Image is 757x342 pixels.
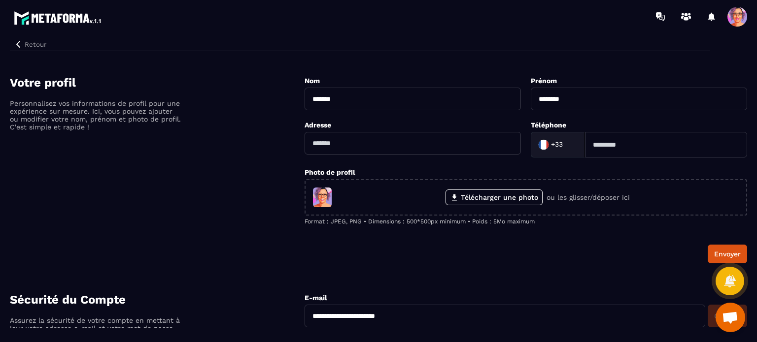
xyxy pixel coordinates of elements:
[305,121,331,129] label: Adresse
[708,245,747,263] button: Envoyer
[531,121,566,129] label: Téléphone
[10,99,182,131] p: Personnalisez vos informations de profil pour une expérience sur mesure. Ici, vous pouvez ajouter...
[305,77,320,85] label: Nom
[305,294,327,302] label: E-mail
[551,140,563,150] span: +33
[716,303,745,332] div: Ouvrir le chat
[305,218,747,225] p: Format : JPEG, PNG • Dimensions : 500*500px minimum • Poids : 5Mo maximum
[10,293,305,307] h4: Sécurité du Compte
[531,77,557,85] label: Prénom
[547,193,630,201] p: ou les glisser/déposer ici
[305,168,355,176] label: Photo de profil
[531,132,585,157] div: Search for option
[446,189,543,205] label: Télécharger une photo
[565,137,575,152] input: Search for option
[10,38,50,51] button: Retour
[14,9,103,27] img: logo
[534,135,553,155] img: Country Flag
[10,76,305,90] h4: Votre profil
